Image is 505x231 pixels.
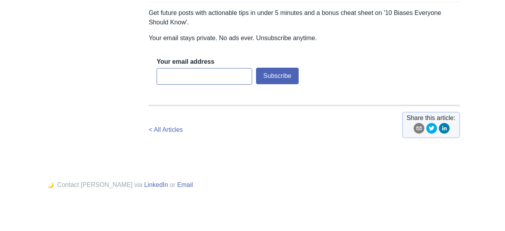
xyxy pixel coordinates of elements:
span: Share this article: [407,113,456,123]
a: Email [177,181,193,188]
p: Your email stays private. No ads ever. Unsubscribe anytime. [149,33,460,43]
button: linkedin [439,123,450,137]
span: Contact [PERSON_NAME] via [57,181,142,188]
button: 🌙 [45,182,56,188]
p: Get future posts with actionable tips in under 5 minutes and a bonus cheat sheet on '10 Biases Ev... [149,8,460,27]
a: LinkedIn [144,181,168,188]
button: email [413,123,425,137]
a: < All Articles [149,126,183,133]
label: Your email address [157,57,214,66]
span: or [170,181,175,188]
button: twitter [426,123,437,137]
button: Subscribe [256,68,299,84]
